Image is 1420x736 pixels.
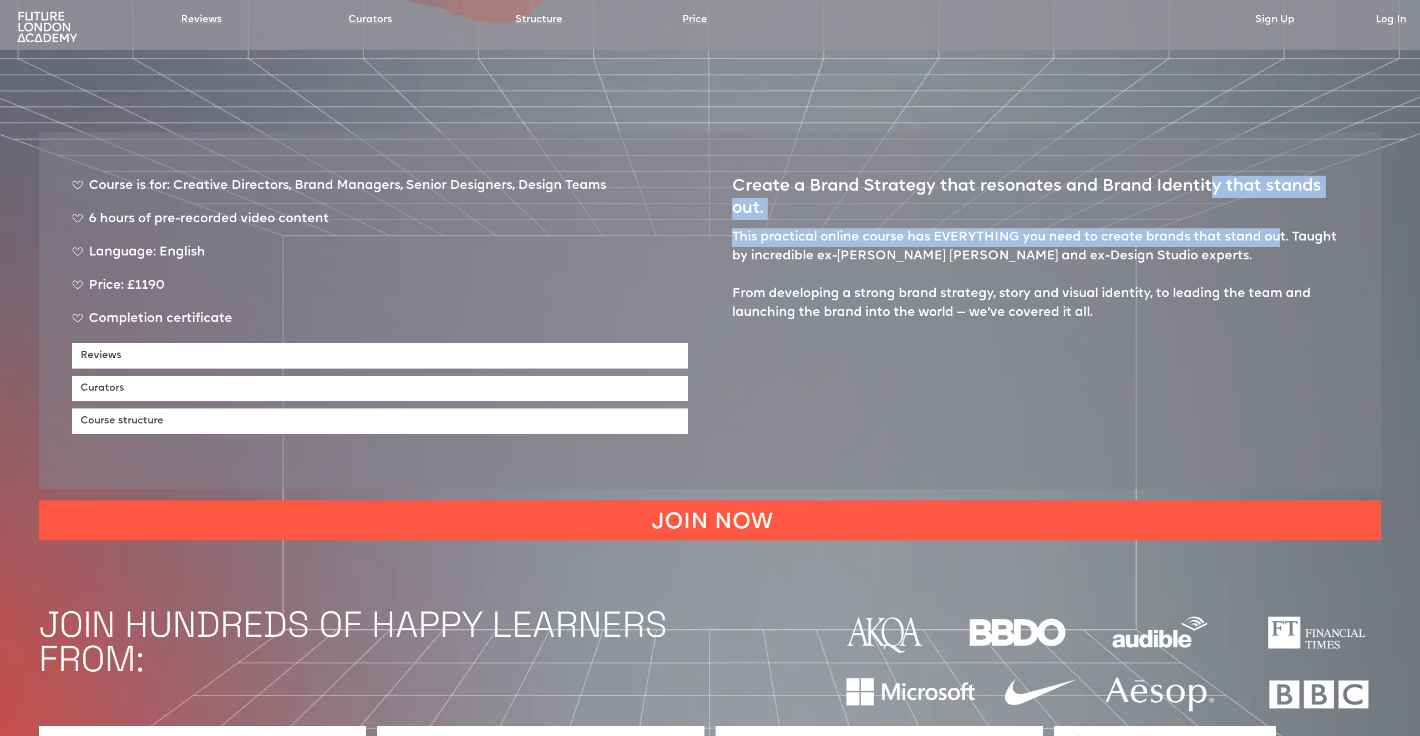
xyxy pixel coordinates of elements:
[72,243,606,271] div: Language: English
[39,607,781,676] h1: JOIN HUNDREDS OF HAPPY LEARNERS FROM:
[72,408,688,434] a: Course structure
[515,12,562,28] a: Structure
[72,210,606,238] div: 6 hours of pre-recorded video content
[39,500,1381,540] a: JOIN NOW
[72,343,688,369] a: Reviews
[348,12,392,28] a: Curators
[72,376,688,401] a: Curators
[732,228,1348,323] p: This practical online course has EVERYTHING you need to create brands that stand out. Taught by i...
[1376,12,1406,28] a: Log In
[72,310,606,338] div: Completion certificate
[1255,12,1295,28] a: Sign Up
[732,166,1348,220] h2: Create a Brand Strategy that resonates and Brand Identity that stands out.
[72,177,606,205] div: Course is for: Creative Directors, Brand Managers, Senior Designers, Design Teams
[682,12,707,28] a: Price
[72,277,606,304] div: Price: £1190
[181,12,222,28] a: Reviews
